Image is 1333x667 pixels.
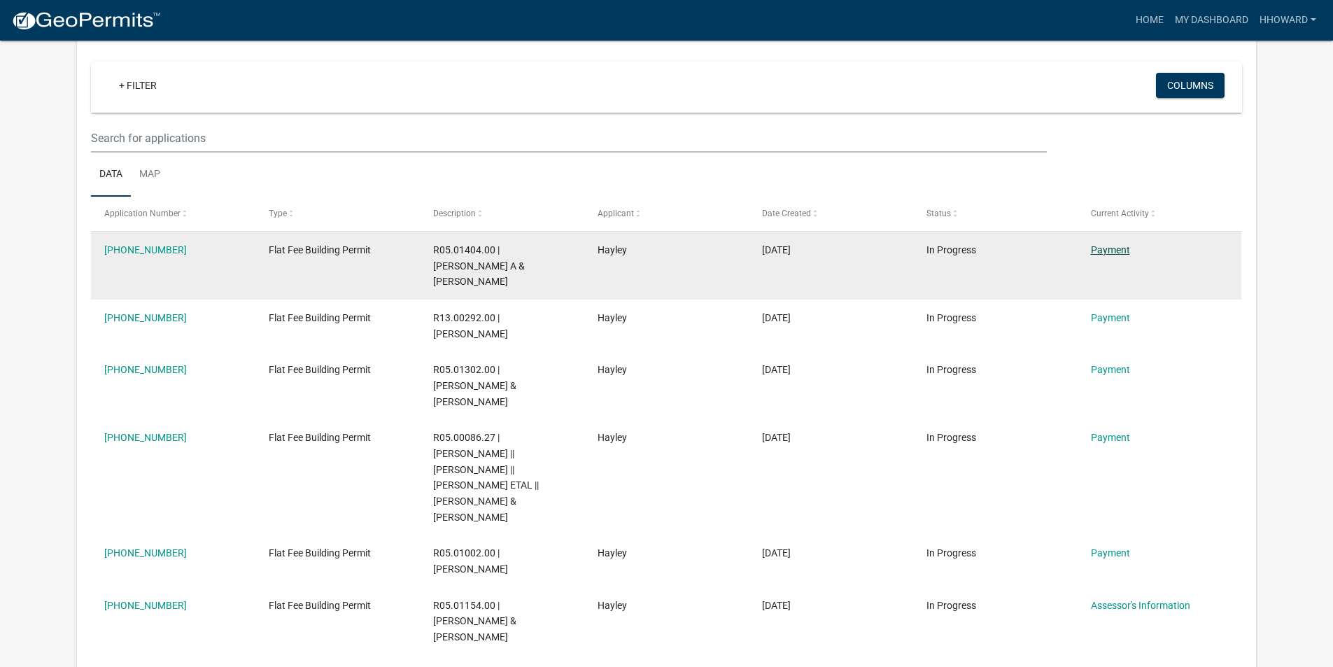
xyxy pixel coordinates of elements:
span: R05.01302.00 | DAVID D & JODY HOUGHTON [433,364,516,407]
span: Hayley [598,244,627,255]
a: Home [1130,7,1169,34]
span: Hayley [598,600,627,611]
a: My Dashboard [1169,7,1254,34]
span: In Progress [926,432,976,443]
span: Flat Fee Building Permit [269,600,371,611]
span: Hayley [598,312,627,323]
span: Flat Fee Building Permit [269,432,371,443]
a: Payment [1091,312,1130,323]
span: R05.01154.00 | PERRY & TRUDY RUDENICK [433,600,516,643]
span: In Progress [926,244,976,255]
span: Description [433,209,476,218]
a: Payment [1091,432,1130,443]
a: Data [91,153,131,197]
datatable-header-cell: Description [420,197,584,230]
span: Flat Fee Building Permit [269,364,371,375]
input: Search for applications [91,124,1046,153]
datatable-header-cell: Date Created [749,197,913,230]
a: Payment [1091,244,1130,255]
span: In Progress [926,600,976,611]
span: Type [269,209,287,218]
span: R05.01404.00 | JUSTIN A & EMILY A WALLERICH [433,244,525,288]
a: [PHONE_NUMBER] [104,432,187,443]
span: R05.01002.00 | TONY J JOHNSON [433,547,508,575]
span: Date Created [762,209,811,218]
span: Status [926,209,951,218]
span: In Progress [926,364,976,375]
span: Flat Fee Building Permit [269,312,371,323]
datatable-header-cell: Current Activity [1077,197,1241,230]
span: Current Activity [1091,209,1149,218]
span: Flat Fee Building Permit [269,244,371,255]
span: 09/16/2025 [762,312,791,323]
span: 09/08/2025 [762,547,791,559]
datatable-header-cell: Type [255,197,420,230]
span: In Progress [926,312,976,323]
a: [PHONE_NUMBER] [104,312,187,323]
a: [PHONE_NUMBER] [104,244,187,255]
datatable-header-cell: Status [912,197,1077,230]
span: Hayley [598,364,627,375]
span: R13.00292.00 | SHANE MATZKE [433,312,508,339]
datatable-header-cell: Application Number [91,197,255,230]
span: Hayley [598,547,627,559]
span: In Progress [926,547,976,559]
span: 09/16/2025 [762,364,791,375]
a: [PHONE_NUMBER] [104,364,187,375]
datatable-header-cell: Applicant [584,197,749,230]
button: Columns [1156,73,1225,98]
a: Payment [1091,547,1130,559]
span: Flat Fee Building Permit [269,547,371,559]
a: Assessor's Information [1091,600,1190,611]
span: Applicant [598,209,634,218]
span: Application Number [104,209,181,218]
span: 08/22/2025 [762,600,791,611]
a: Payment [1091,364,1130,375]
span: 09/19/2025 [762,244,791,255]
a: + Filter [108,73,168,98]
a: [PHONE_NUMBER] [104,547,187,559]
a: [PHONE_NUMBER] [104,600,187,611]
span: Hayley [598,432,627,443]
a: Map [131,153,169,197]
span: 09/11/2025 [762,432,791,443]
a: Hhoward [1254,7,1322,34]
span: R05.00086.27 | JOHN L WINDER JR || KATHLEEN M WINDER || ROBERT A WINDER ETAL || THOMAS L & AUDRA ... [433,432,539,523]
